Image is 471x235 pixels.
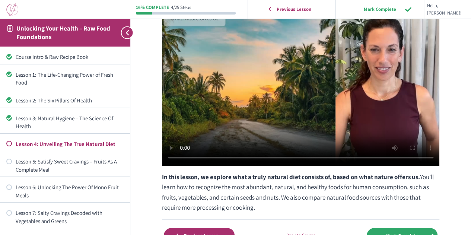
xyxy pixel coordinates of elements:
[136,5,169,10] div: 16% Complete
[16,53,124,61] div: Course Intro & Raw Recipe Book
[6,114,124,130] a: Completed Lesson 3: Natural Hygiene – The Science Of Health
[6,54,12,60] div: Completed
[6,71,124,87] a: Completed Lesson 1: The Life-Changing Power of Fresh Food
[6,97,12,103] div: Completed
[344,1,416,17] input: Mark Complete
[16,158,124,174] div: Lesson 5: Satisfy Sweet Cravings – Fruits As A Complete Meal
[16,183,124,199] div: Lesson 6: Unlocking The Power Of Mono Fruit Meals
[117,19,130,47] button: Toggle sidebar navigation
[6,115,12,121] div: Completed
[16,96,124,104] div: Lesson 2: The Six Pillars Of Health
[162,172,439,213] p: You’ll learn how to recognize the most abundant, natural, and healthy foods for human consumption...
[6,159,12,164] div: Not started
[6,140,124,148] a: Not started Lesson 4: Unveiling The True Natural Diet
[6,210,12,216] div: Not started
[16,71,124,87] div: Lesson 1: The Life-Changing Power of Fresh Food
[162,173,420,181] strong: In this lesson, we explore what a truly natural diet consists of, based on what nature offers us.
[16,24,110,41] a: Unlocking Your Health – Raw Food Foundations
[6,184,12,190] div: Not started
[16,114,124,130] div: Lesson 3: Natural Hygiene – The Science Of Health
[6,158,124,174] a: Not started Lesson 5: Satisfy Sweet Cravings – Fruits As A Complete Meal
[427,2,462,17] span: Hello, [PERSON_NAME]!
[6,209,124,225] a: Not started Lesson 7: Salty Cravings Decoded with Vegetables and Greens
[16,140,124,148] div: Lesson 4: Unveiling The True Natural Diet
[6,72,12,77] div: Completed
[6,141,12,146] div: Not started
[250,1,334,17] a: Previous Lesson
[272,6,316,12] span: Previous Lesson
[6,53,124,61] a: Completed Course Intro & Raw Recipe Book
[171,5,191,10] div: 4/25 Steps
[6,96,124,104] a: Completed Lesson 2: The Six Pillars Of Health
[16,209,124,225] div: Lesson 7: Salty Cravings Decoded with Vegetables and Greens
[6,183,124,199] a: Not started Lesson 6: Unlocking The Power Of Mono Fruit Meals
